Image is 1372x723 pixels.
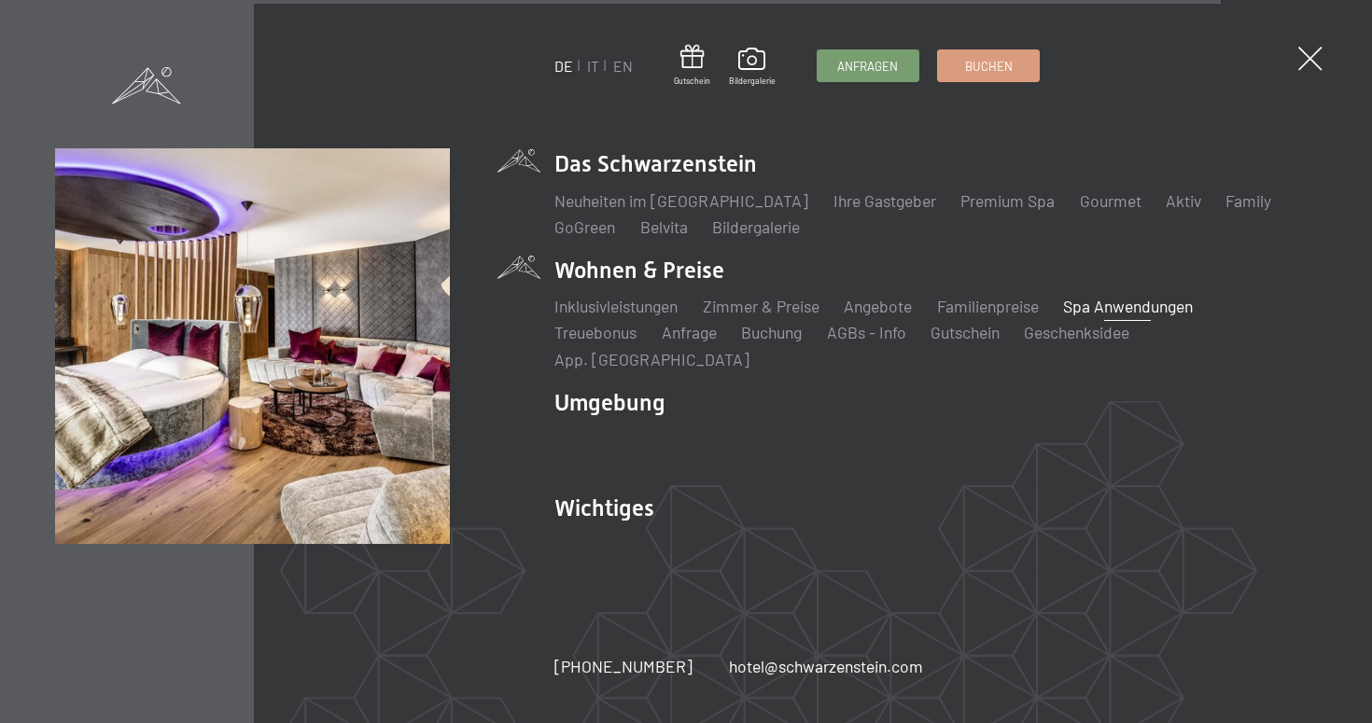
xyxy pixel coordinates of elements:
[729,76,776,87] span: Bildergalerie
[827,322,906,342] a: AGBs - Info
[1024,322,1129,342] a: Geschenksidee
[703,296,819,316] a: Zimmer & Preise
[554,349,749,369] a: App. [GEOGRAPHIC_DATA]
[833,190,936,211] a: Ihre Gastgeber
[1166,190,1201,211] a: Aktiv
[1225,190,1271,211] a: Family
[554,322,637,342] a: Treuebonus
[613,57,633,75] a: EN
[818,50,918,81] a: Anfragen
[931,322,1000,342] a: Gutschein
[837,58,898,75] span: Anfragen
[741,322,802,342] a: Buchung
[554,655,693,678] a: [PHONE_NUMBER]
[640,216,688,237] a: Belvita
[1063,296,1193,316] a: Spa Anwendungen
[965,58,1013,75] span: Buchen
[960,190,1055,211] a: Premium Spa
[729,655,923,678] a: hotel@schwarzenstein.com
[662,322,717,342] a: Anfrage
[844,296,912,316] a: Angebote
[554,190,808,211] a: Neuheiten im [GEOGRAPHIC_DATA]
[674,76,710,87] span: Gutschein
[554,57,573,75] a: DE
[554,216,615,237] a: GoGreen
[938,50,1039,81] a: Buchen
[729,48,776,87] a: Bildergalerie
[937,296,1039,316] a: Familienpreise
[554,656,693,676] span: [PHONE_NUMBER]
[587,57,599,75] a: IT
[554,296,678,316] a: Inklusivleistungen
[674,45,710,87] a: Gutschein
[1080,190,1141,211] a: Gourmet
[712,216,800,237] a: Bildergalerie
